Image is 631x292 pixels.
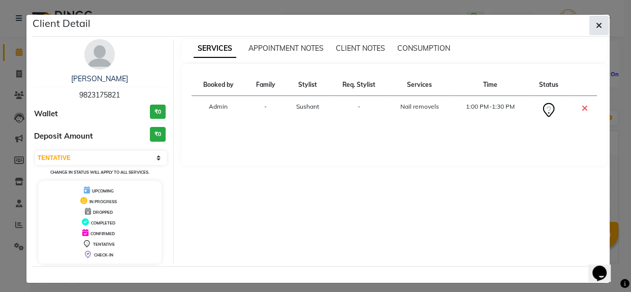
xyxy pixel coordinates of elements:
span: UPCOMING [92,188,114,193]
th: Services [387,74,452,96]
iframe: chat widget [588,251,621,282]
h5: Client Detail [33,16,90,31]
span: APPOINTMENT NOTES [248,44,324,53]
h3: ₹0 [150,105,166,119]
td: Admin [192,96,246,125]
span: CHECK-IN [94,252,113,257]
span: COMPLETED [91,220,115,225]
span: Sushant [296,103,319,110]
img: avatar [84,39,115,70]
span: Deposit Amount [34,131,93,142]
span: CLIENT NOTES [336,44,385,53]
th: Family [245,74,286,96]
td: - [330,96,387,125]
span: 9823175821 [79,90,120,100]
span: DROPPED [93,210,113,215]
span: CONSUMPTION [397,44,450,53]
td: - [245,96,286,125]
span: Wallet [34,108,58,120]
div: Nail removels [393,102,446,111]
span: SERVICES [194,40,236,58]
span: IN PROGRESS [89,199,117,204]
span: TENTATIVE [93,242,115,247]
th: Req. Stylist [330,74,387,96]
td: 1:00 PM-1:30 PM [452,96,528,125]
a: [PERSON_NAME] [71,74,128,83]
th: Status [528,74,569,96]
h3: ₹0 [150,127,166,142]
small: Change in status will apply to all services. [50,170,149,175]
th: Booked by [192,74,246,96]
span: CONFIRMED [90,231,115,236]
th: Stylist [286,74,330,96]
th: Time [452,74,528,96]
